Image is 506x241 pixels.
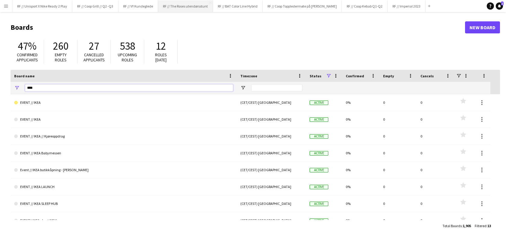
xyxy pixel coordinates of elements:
[342,94,379,111] div: 0%
[156,39,166,53] span: 12
[388,0,426,12] button: RF // Imperial 2023
[417,94,454,111] div: 0
[251,84,302,91] input: Timezone Filter Input
[72,0,118,12] button: RF // Coop Grill // Q2 -Q3
[496,2,503,10] a: 1
[417,145,454,161] div: 0
[14,195,233,212] a: EVENT // IKEA SLEEP HUB
[237,195,306,212] div: (CET/CEST) [GEOGRAPHIC_DATA]
[310,100,328,105] span: Active
[237,128,306,144] div: (CET/CEST) [GEOGRAPHIC_DATA]
[342,0,388,12] button: RF // Coop Kebab Q1-Q2
[237,94,306,111] div: (CET/CEST) [GEOGRAPHIC_DATA]
[379,162,417,178] div: 0
[89,39,99,53] span: 27
[310,185,328,189] span: Active
[475,224,486,228] span: Filtered
[158,0,213,12] button: RF // The Roses utendørsstunt
[14,74,35,78] span: Board name
[14,212,233,229] a: EVENT// IKEA - høst 2024
[14,128,233,145] a: EVENT // IKEA // Kjøreoppdrag
[342,195,379,212] div: 0%
[417,178,454,195] div: 0
[310,151,328,156] span: Active
[237,145,306,161] div: (CET/CEST) [GEOGRAPHIC_DATA]
[155,52,167,63] span: Roles [DATE]
[240,85,246,91] button: Open Filter Menu
[11,23,465,32] h1: Boards
[442,224,462,228] span: Total Boards
[379,111,417,128] div: 0
[379,128,417,144] div: 0
[310,168,328,172] span: Active
[118,0,158,12] button: RF // VY Kundeglede
[14,162,233,178] a: Event // IKEA butikkåpning - [PERSON_NAME]
[55,52,67,63] span: Empty roles
[417,111,454,128] div: 0
[417,128,454,144] div: 0
[487,224,491,228] span: 13
[501,2,504,5] span: 1
[417,212,454,229] div: 0
[213,0,263,12] button: RF // BAT Color Line Hybrid
[417,162,454,178] div: 0
[379,145,417,161] div: 0
[442,220,471,232] div: :
[310,117,328,122] span: Active
[342,145,379,161] div: 0%
[475,220,491,232] div: :
[310,202,328,206] span: Active
[118,52,137,63] span: Upcoming roles
[237,212,306,229] div: (CET/CEST) [GEOGRAPHIC_DATA]
[53,39,68,53] span: 260
[310,218,328,223] span: Active
[342,162,379,178] div: 0%
[237,162,306,178] div: (CET/CEST) [GEOGRAPHIC_DATA]
[342,178,379,195] div: 0%
[12,0,72,12] button: RF // Unisport X Nike Ready 2 Play
[120,39,135,53] span: 538
[237,111,306,128] div: (CET/CEST) [GEOGRAPHIC_DATA]
[310,74,321,78] span: Status
[25,84,233,91] input: Board name Filter Input
[463,224,471,228] span: 1,905
[379,94,417,111] div: 0
[17,52,38,63] span: Confirmed applicants
[342,128,379,144] div: 0%
[18,39,36,53] span: 47%
[383,74,394,78] span: Empty
[14,94,233,111] a: EVENT // IKEA
[83,52,105,63] span: Cancelled applicants
[379,212,417,229] div: 0
[310,134,328,139] span: Active
[346,74,364,78] span: Confirmed
[237,178,306,195] div: (CET/CEST) [GEOGRAPHIC_DATA]
[342,111,379,128] div: 0%
[14,85,20,91] button: Open Filter Menu
[263,0,342,12] button: RF // Coop Toppledermøte på [PERSON_NAME]
[379,195,417,212] div: 0
[14,178,233,195] a: EVENT // IKEA LAUNCH
[379,178,417,195] div: 0
[417,195,454,212] div: 0
[420,74,434,78] span: Cancels
[465,21,500,33] a: New Board
[14,145,233,162] a: EVENT // IKEA Babymessen
[240,74,257,78] span: Timezone
[342,212,379,229] div: 0%
[14,111,233,128] a: EVENT // IKEA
